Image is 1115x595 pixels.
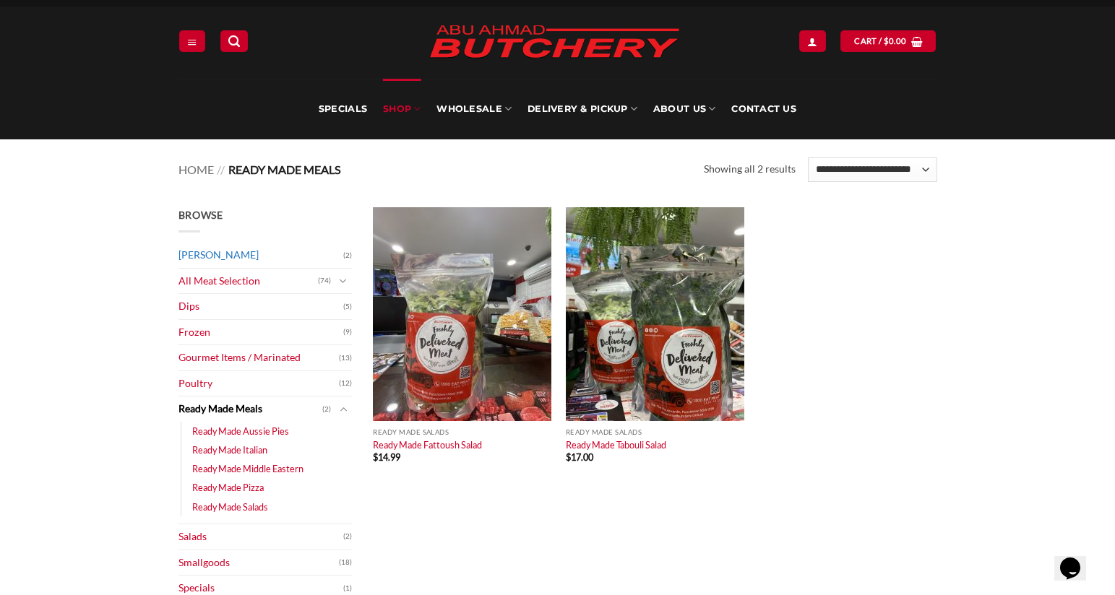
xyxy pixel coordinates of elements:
a: Ready Made Salads [192,498,268,516]
img: Ready Made Tabouli Salad [566,207,744,421]
a: Login [799,30,825,51]
bdi: 14.99 [373,451,400,463]
a: Poultry [178,371,339,396]
img: Ready Made Fattoush Salad [373,207,551,421]
span: (74) [318,270,331,292]
a: SHOP [383,79,421,139]
a: Wholesale [436,79,512,139]
span: (2) [343,245,352,266]
a: Smallgoods [178,550,339,576]
span: (2) [322,399,331,420]
a: Ready Made Aussie Pies [192,422,289,440]
bdi: 17.00 [566,451,593,463]
a: Ready Made Pizza [192,478,264,497]
span: (12) [339,373,352,394]
span: Browse [178,209,223,221]
p: Showing all 2 results [704,161,796,178]
a: Home [178,162,214,176]
a: Search [220,30,248,51]
span: $ [566,451,571,463]
p: Ready Made Salads [566,428,744,436]
span: $ [373,451,378,463]
a: Delivery & Pickup [528,79,637,139]
a: Ready Made Tabouli Salad [566,439,666,451]
iframe: chat widget [1054,537,1101,581]
img: Abu Ahmad Butchery [417,15,692,70]
a: All Meat Selection [178,269,318,294]
a: Ready Made Italian [192,440,267,459]
a: Contact Us [731,79,796,139]
span: (2) [343,526,352,547]
bdi: 0.00 [884,36,907,45]
span: // [217,162,225,176]
button: Toggle [335,273,352,289]
span: (5) [343,296,352,318]
a: View cart [840,30,936,51]
button: Toggle [335,401,352,417]
span: Ready Made Meals [228,162,341,176]
p: Ready Made Salads [373,428,551,436]
a: Salads [178,524,343,550]
a: Ready Made Meals [178,396,322,422]
a: About Us [653,79,715,139]
a: Ready Made Middle Eastern [192,459,303,478]
a: Gourmet Items / Marinated [178,345,339,370]
a: Ready Made Fattoush Salad [373,439,482,451]
a: Dips [178,294,343,319]
span: $ [884,35,889,48]
a: Specials [319,79,367,139]
a: Frozen [178,320,343,345]
span: (18) [339,552,352,573]
a: Menu [179,30,205,51]
span: (9) [343,321,352,343]
span: Cart / [854,35,906,48]
a: [PERSON_NAME] [178,243,343,268]
span: (13) [339,347,352,369]
select: Shop order [808,157,937,182]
